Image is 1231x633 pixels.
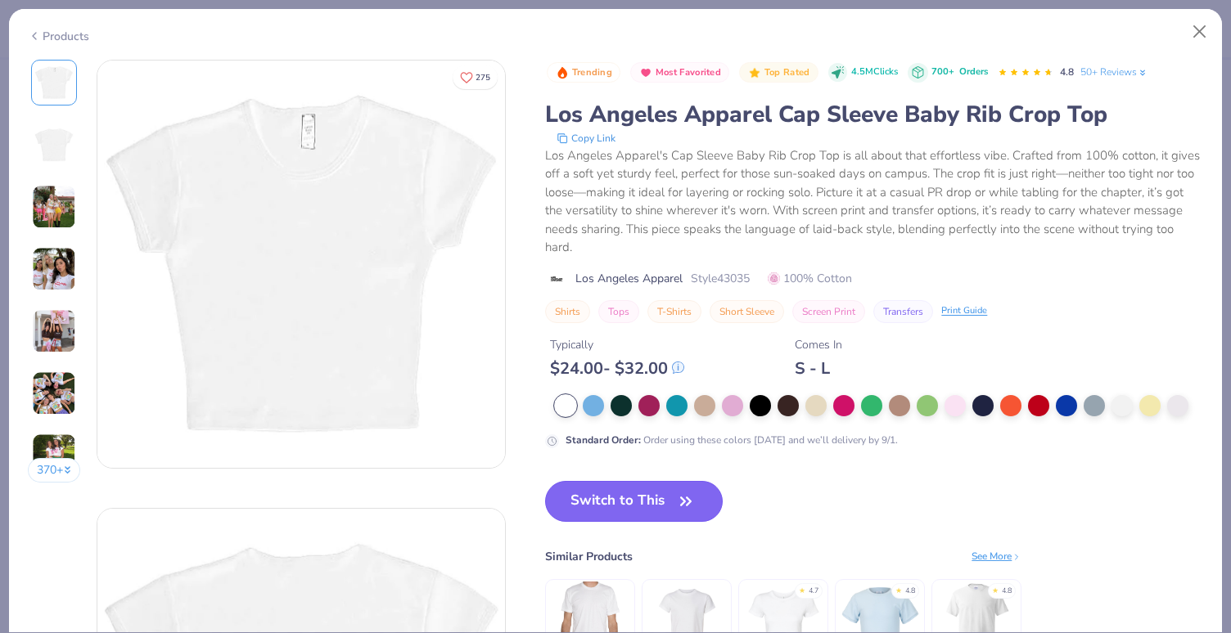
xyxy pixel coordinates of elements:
button: copy to clipboard [552,130,620,146]
button: Badge Button [739,62,818,83]
span: Orders [959,65,988,78]
span: Los Angeles Apparel [575,270,683,287]
strong: Standard Order : [566,433,641,447]
img: User generated content [32,371,76,415]
div: S - L [795,358,842,379]
img: Front [97,61,505,468]
div: Similar Products [545,548,633,565]
span: Style 43035 [691,270,750,287]
div: Order using these colors [DATE] and we’ll delivery by 9/1. [566,433,898,447]
span: 4.5M Clicks [851,65,898,79]
img: brand logo [545,272,567,285]
div: See More [972,549,1021,563]
div: ★ [895,586,902,592]
img: Trending sort [556,66,569,79]
img: Top Rated sort [748,66,761,79]
button: Switch to This [545,481,723,522]
div: 4.8 [905,586,915,597]
button: Badge Button [630,62,729,83]
div: ★ [799,586,805,592]
img: Most Favorited sort [639,66,652,79]
div: 4.8 Stars [998,60,1053,86]
button: T-Shirts [647,300,701,323]
button: Screen Print [792,300,865,323]
button: 370+ [28,458,81,483]
span: Trending [572,68,612,77]
a: 50+ Reviews [1080,65,1148,79]
img: Front [34,63,74,102]
button: Badge Button [547,62,620,83]
img: User generated content [32,309,76,353]
img: User generated content [32,433,76,478]
div: ★ [992,586,999,592]
div: 4.8 [1002,586,1012,597]
img: User generated content [32,247,76,291]
button: Like [453,65,498,89]
div: Comes In [795,336,842,353]
span: Most Favorited [656,68,721,77]
span: 275 [476,74,490,82]
img: User generated content [32,185,76,229]
img: Back [34,125,74,164]
button: Tops [598,300,639,323]
button: Short Sleeve [710,300,784,323]
div: 700+ [931,65,988,79]
span: 4.8 [1060,65,1074,79]
span: 100% Cotton [768,270,852,287]
div: 4.7 [809,586,818,597]
button: Transfers [873,300,933,323]
span: Top Rated [764,68,810,77]
div: Los Angeles Apparel Cap Sleeve Baby Rib Crop Top [545,99,1203,130]
div: Typically [550,336,684,353]
div: Print Guide [941,304,987,318]
button: Shirts [545,300,590,323]
div: Los Angeles Apparel's Cap Sleeve Baby Rib Crop Top is all about that effortless vibe. Crafted fro... [545,146,1203,257]
button: Close [1184,16,1215,47]
div: $ 24.00 - $ 32.00 [550,358,684,379]
div: Products [28,28,89,45]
